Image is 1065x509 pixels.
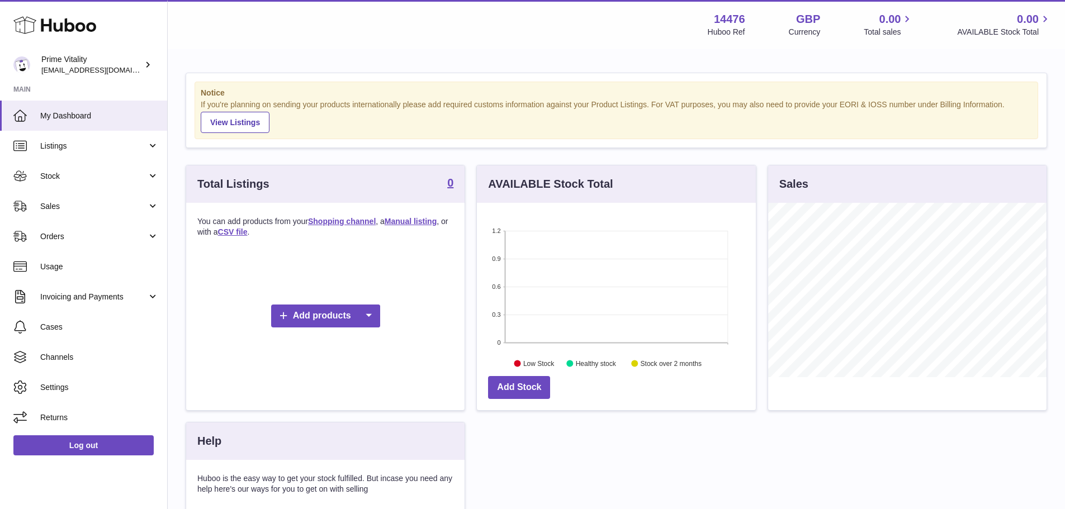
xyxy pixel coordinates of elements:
[40,111,159,121] span: My Dashboard
[40,322,159,332] span: Cases
[493,311,501,318] text: 0.3
[447,177,453,188] strong: 0
[796,12,820,27] strong: GBP
[864,27,913,37] span: Total sales
[40,261,159,272] span: Usage
[714,12,745,27] strong: 14476
[447,177,453,191] a: 0
[197,473,453,494] p: Huboo is the easy way to get your stock fulfilled. But incase you need any help here's our ways f...
[41,65,164,74] span: [EMAIL_ADDRESS][DOMAIN_NAME]
[385,217,437,226] a: Manual listing
[201,112,269,133] a: View Listings
[493,227,501,234] text: 1.2
[708,27,745,37] div: Huboo Ref
[488,177,613,192] h3: AVAILABLE Stock Total
[879,12,901,27] span: 0.00
[40,412,159,423] span: Returns
[40,382,159,393] span: Settings
[40,171,147,182] span: Stock
[40,231,147,242] span: Orders
[957,27,1052,37] span: AVAILABLE Stock Total
[789,27,821,37] div: Currency
[271,305,380,327] a: Add products
[201,99,1032,133] div: If you're planning on sending your products internationally please add required customs informati...
[498,339,501,346] text: 0
[13,56,30,73] img: internalAdmin-14476@internal.huboo.com
[197,216,453,237] p: You can add products from your , a , or with a .
[957,12,1052,37] a: 0.00 AVAILABLE Stock Total
[1017,12,1039,27] span: 0.00
[13,435,154,455] a: Log out
[218,227,248,236] a: CSV file
[641,359,702,367] text: Stock over 2 months
[779,177,808,192] h3: Sales
[308,217,376,226] a: Shopping channel
[40,352,159,363] span: Channels
[201,88,1032,98] strong: Notice
[493,255,501,262] text: 0.9
[197,434,221,449] h3: Help
[40,201,147,212] span: Sales
[493,283,501,290] text: 0.6
[40,292,147,302] span: Invoicing and Payments
[488,376,550,399] a: Add Stock
[576,359,617,367] text: Healthy stock
[40,141,147,151] span: Listings
[41,54,142,75] div: Prime Vitality
[864,12,913,37] a: 0.00 Total sales
[523,359,555,367] text: Low Stock
[197,177,269,192] h3: Total Listings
